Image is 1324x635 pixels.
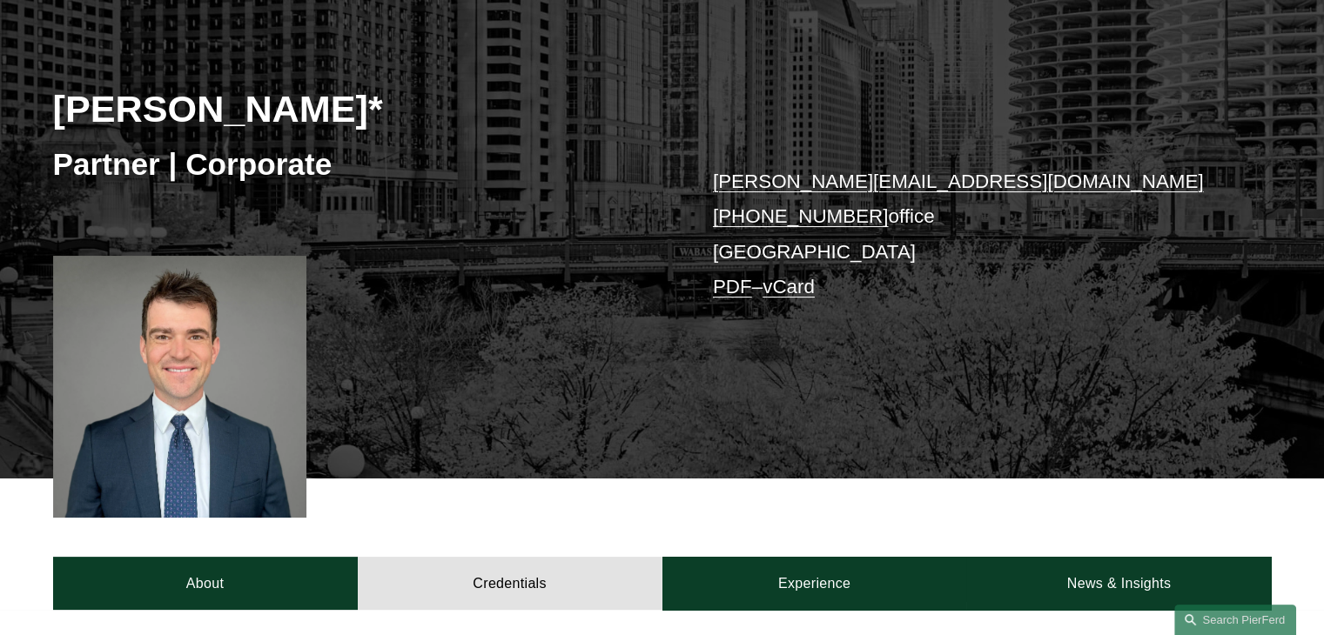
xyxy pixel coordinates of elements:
h3: Partner | Corporate [53,145,662,184]
a: About [53,557,358,609]
a: PDF [713,276,752,297]
a: News & Insights [966,557,1271,609]
h2: [PERSON_NAME]* [53,86,662,131]
a: [PERSON_NAME][EMAIL_ADDRESS][DOMAIN_NAME] [713,170,1204,192]
a: Experience [662,557,967,609]
p: office [GEOGRAPHIC_DATA] – [713,164,1220,304]
a: vCard [763,276,815,297]
a: [PHONE_NUMBER] [713,205,889,227]
a: Search this site [1174,605,1296,635]
a: Credentials [358,557,662,609]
